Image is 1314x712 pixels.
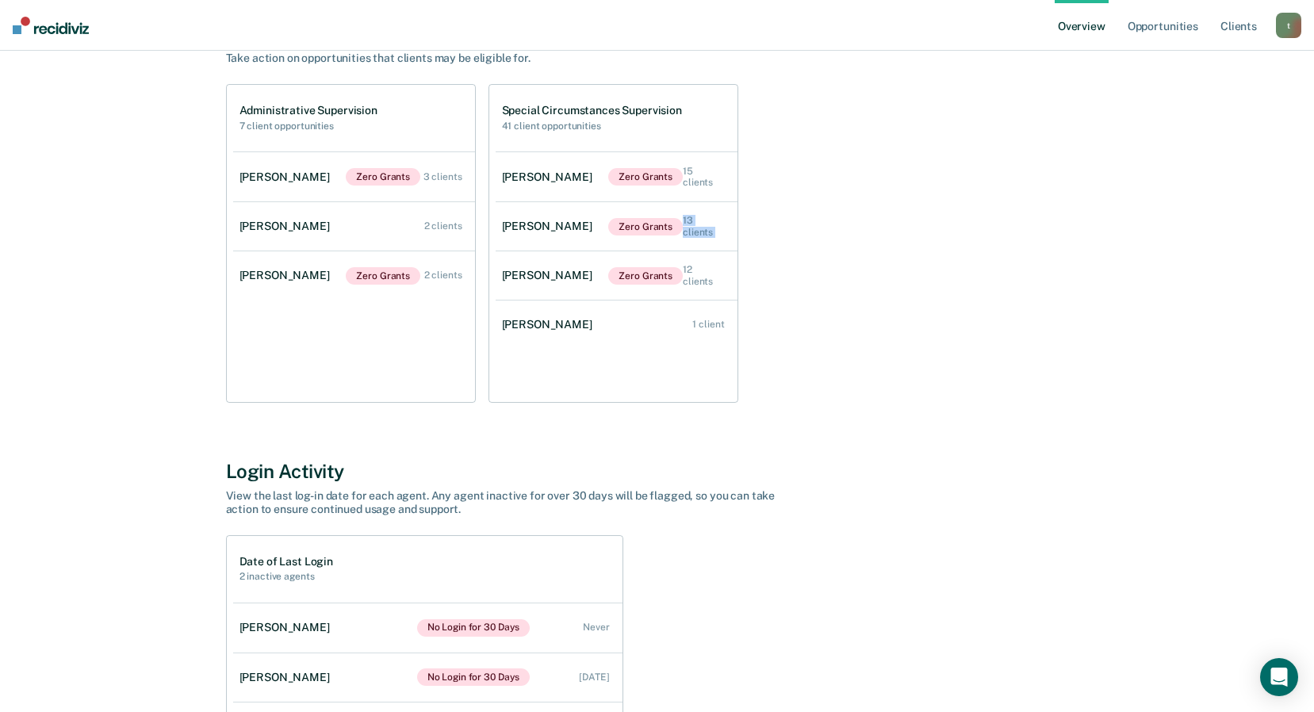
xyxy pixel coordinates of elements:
div: [PERSON_NAME] [502,318,599,331]
a: [PERSON_NAME]Zero Grants 2 clients [233,251,475,300]
a: [PERSON_NAME]Zero Grants 12 clients [496,248,737,303]
a: [PERSON_NAME]Zero Grants 3 clients [233,152,475,201]
div: [PERSON_NAME] [502,220,599,233]
span: No Login for 30 Days [417,619,531,637]
img: Recidiviz [13,17,89,34]
span: Zero Grants [608,218,683,235]
div: [PERSON_NAME] [239,671,336,684]
h2: 2 inactive agents [239,571,333,582]
a: [PERSON_NAME] 1 client [496,302,737,347]
div: 2 clients [424,220,462,232]
div: 1 client [692,319,724,330]
div: 12 clients [683,264,724,287]
div: [DATE] [579,672,609,683]
a: [PERSON_NAME]No Login for 30 Days [DATE] [233,653,623,702]
div: 2 clients [424,270,462,281]
div: Never [583,622,609,633]
div: [PERSON_NAME] [239,269,336,282]
h2: 41 client opportunities [502,121,682,132]
h1: Special Circumstances Supervision [502,104,682,117]
span: Zero Grants [346,267,420,285]
a: [PERSON_NAME]No Login for 30 Days Never [233,603,623,653]
h2: 7 client opportunities [239,121,377,132]
a: [PERSON_NAME]Zero Grants 15 clients [496,150,737,205]
div: Take action on opportunities that clients may be eligible for. [226,52,781,65]
div: Open Intercom Messenger [1260,658,1298,696]
div: [PERSON_NAME] [239,170,336,184]
div: 13 clients [683,215,724,238]
div: 15 clients [683,166,724,189]
div: [PERSON_NAME] [239,621,336,634]
span: Zero Grants [608,168,683,186]
button: t [1276,13,1301,38]
div: 3 clients [423,171,462,182]
div: [PERSON_NAME] [239,220,336,233]
span: No Login for 30 Days [417,668,531,686]
a: [PERSON_NAME]Zero Grants 13 clients [496,199,737,254]
a: [PERSON_NAME] 2 clients [233,204,475,249]
span: Zero Grants [346,168,420,186]
span: Zero Grants [608,267,683,285]
div: Login Activity [226,460,1089,483]
h1: Date of Last Login [239,555,333,568]
div: [PERSON_NAME] [502,170,599,184]
div: [PERSON_NAME] [502,269,599,282]
h1: Administrative Supervision [239,104,377,117]
div: View the last log-in date for each agent. Any agent inactive for over 30 days will be flagged, so... [226,489,781,516]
